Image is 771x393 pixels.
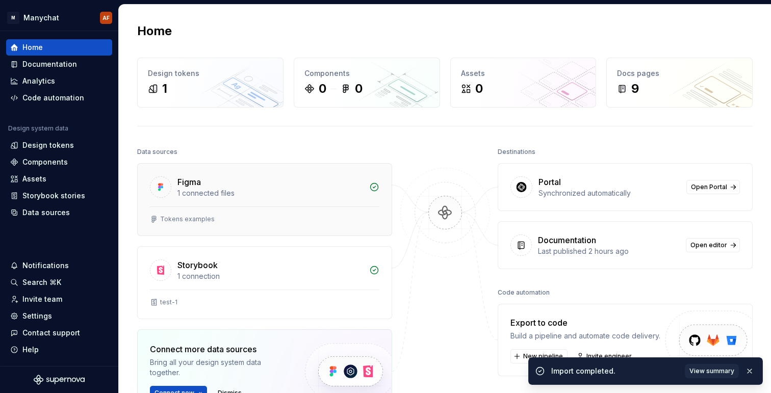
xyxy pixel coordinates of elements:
[510,349,568,363] button: New pipeline
[2,7,116,29] button: MManychatAF
[7,12,19,24] div: M
[686,238,740,252] a: Open editor
[22,157,68,167] div: Components
[6,171,112,187] a: Assets
[137,163,392,236] a: Figma1 connected filesTokens examples
[23,13,59,23] div: Manychat
[22,294,62,304] div: Invite team
[691,183,727,191] span: Open Portal
[6,291,112,307] a: Invite team
[304,68,429,78] div: Components
[686,180,740,194] a: Open Portal
[8,124,68,133] div: Design system data
[538,234,596,246] div: Documentation
[22,93,84,103] div: Code automation
[510,331,660,341] div: Build a pipeline and automate code delivery.
[6,325,112,341] button: Contact support
[150,343,288,355] div: Connect more data sources
[22,311,52,321] div: Settings
[6,39,112,56] a: Home
[6,342,112,358] button: Help
[150,357,288,378] div: Bring all your design system data together.
[22,328,80,338] div: Contact support
[6,73,112,89] a: Analytics
[450,58,597,108] a: Assets0
[34,375,85,385] svg: Supernova Logo
[6,56,112,72] a: Documentation
[6,204,112,221] a: Data sources
[160,298,177,306] div: test-1
[22,207,70,218] div: Data sources
[22,345,39,355] div: Help
[22,260,69,271] div: Notifications
[6,274,112,291] button: Search ⌘K
[22,191,85,201] div: Storybook stories
[22,174,46,184] div: Assets
[22,42,43,53] div: Home
[294,58,440,108] a: Components00
[606,58,753,108] a: Docs pages9
[6,188,112,204] a: Storybook stories
[137,23,172,39] h2: Home
[689,367,734,375] span: View summary
[177,271,363,281] div: 1 connection
[538,176,561,188] div: Portal
[137,145,177,159] div: Data sources
[510,317,660,329] div: Export to code
[355,81,363,97] div: 0
[6,257,112,274] button: Notifications
[538,246,680,256] div: Last published 2 hours ago
[6,90,112,106] a: Code automation
[137,58,284,108] a: Design tokens1
[6,308,112,324] a: Settings
[538,188,680,198] div: Synchronized automatically
[685,364,739,378] button: View summary
[160,215,215,223] div: Tokens examples
[498,285,550,300] div: Code automation
[102,14,110,22] div: AF
[137,246,392,319] a: Storybook1 connectiontest-1
[177,259,218,271] div: Storybook
[177,188,363,198] div: 1 connected files
[617,68,742,78] div: Docs pages
[475,81,483,97] div: 0
[22,140,74,150] div: Design tokens
[22,277,61,287] div: Search ⌘K
[631,81,639,97] div: 9
[177,176,201,188] div: Figma
[6,137,112,153] a: Design tokens
[319,81,326,97] div: 0
[148,68,273,78] div: Design tokens
[461,68,586,78] div: Assets
[6,154,112,170] a: Components
[690,241,727,249] span: Open editor
[551,366,679,376] div: Import completed.
[498,145,535,159] div: Destinations
[22,59,77,69] div: Documentation
[162,81,167,97] div: 1
[22,76,55,86] div: Analytics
